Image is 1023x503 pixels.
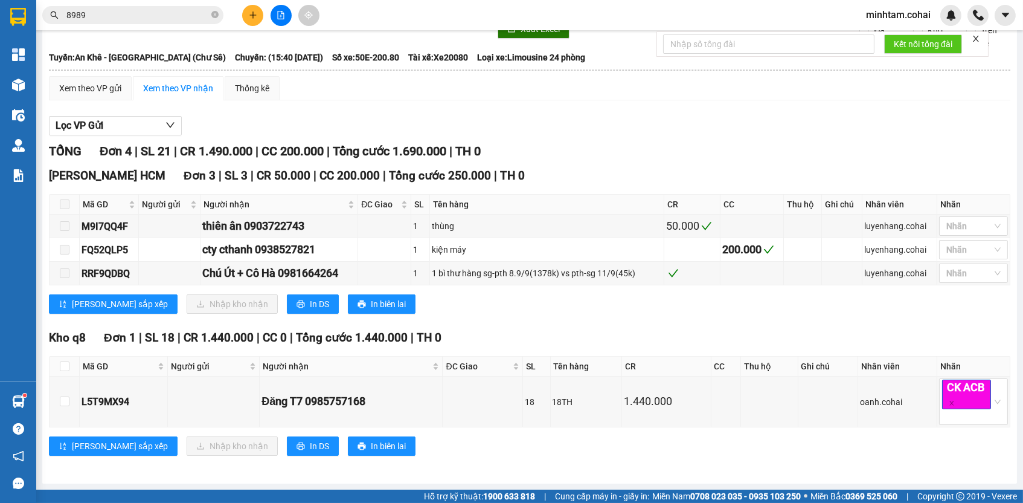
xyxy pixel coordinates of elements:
[211,10,219,21] span: close-circle
[297,442,305,452] span: printer
[884,34,962,54] button: Kết nối tổng đài
[784,195,822,215] th: Thu hộ
[82,394,165,409] div: L5T9MX94
[389,169,491,183] span: Tổng cước 250.000
[257,169,310,183] span: CR 50.000
[327,144,330,158] span: |
[59,82,121,95] div: Xem theo VP gửi
[13,478,24,489] span: message
[544,490,546,503] span: |
[225,169,248,183] span: SL 3
[622,357,711,377] th: CR
[701,221,712,232] span: check
[333,144,446,158] span: Tổng cước 1.690.000
[171,360,247,373] span: Người gửi
[862,195,937,215] th: Nhân viên
[722,241,781,258] div: 200.000
[249,11,257,19] span: plus
[80,238,139,262] td: FQ52QLP5
[319,169,380,183] span: CC 200.000
[411,195,429,215] th: SL
[139,331,142,345] span: |
[446,360,510,373] span: ĐC Giao
[413,243,427,256] div: 1
[80,377,168,427] td: L5T9MX94
[12,79,25,91] img: warehouse-icon
[477,51,585,64] span: Loại xe: Limousine 24 phòng
[145,331,175,345] span: SL 18
[219,169,222,183] span: |
[184,331,254,345] span: CR 1.440.000
[666,218,719,235] div: 50.000
[408,51,468,64] span: Tài xế: Xe20080
[822,195,862,215] th: Ghi chú
[525,395,548,409] div: 18
[1000,10,1011,21] span: caret-down
[187,436,278,456] button: downloadNhập kho nhận
[417,331,441,345] span: TH 0
[298,5,319,26] button: aim
[242,5,263,26] button: plus
[50,11,59,19] span: search
[174,144,177,158] span: |
[83,198,126,211] span: Mã GD
[864,267,935,280] div: luyenhang.cohai
[652,490,801,503] span: Miền Nam
[894,37,952,51] span: Kết nối tổng đài
[296,331,408,345] span: Tổng cước 1.440.000
[12,48,25,61] img: dashboard-icon
[49,331,86,345] span: Kho q8
[141,144,171,158] span: SL 21
[371,440,406,453] span: In biên lai
[261,144,324,158] span: CC 200.000
[72,440,168,453] span: [PERSON_NAME] sắp xếp
[261,393,440,410] div: Đăng T7 0985757168
[976,24,1011,50] span: Trên xe
[348,294,415,314] button: printerIn biên lai
[946,10,957,21] img: icon-new-feature
[361,198,399,211] span: ĐC Giao
[187,294,278,314] button: downloadNhập kho nhận
[202,218,356,235] div: thiên ân 0903722743
[383,169,386,183] span: |
[432,267,662,280] div: 1 bì thư hàng sg-pth 8.9/9(1378k) vs pth-sg 11/9(45k)
[956,492,964,501] span: copyright
[411,331,414,345] span: |
[413,267,427,280] div: 1
[413,219,427,233] div: 1
[551,357,623,377] th: Tên hàng
[864,219,935,233] div: luyenhang.cohai
[940,198,1007,211] div: Nhãn
[142,198,187,211] span: Người gửi
[432,243,662,256] div: kiện máy
[72,297,168,311] span: [PERSON_NAME] sắp xếp
[255,144,258,158] span: |
[949,400,955,406] span: close
[13,450,24,462] span: notification
[12,395,25,408] img: warehouse-icon
[49,53,226,62] b: Tuyến: An Khê - [GEOGRAPHIC_DATA] (Chư Sê)
[251,169,254,183] span: |
[940,360,1007,373] div: Nhãn
[143,82,213,95] div: Xem theo VP nhận
[83,360,155,373] span: Mã GD
[290,331,293,345] span: |
[49,144,82,158] span: TỔNG
[82,242,136,258] div: FQ52QLP5
[810,490,897,503] span: Miền Bắc
[263,331,287,345] span: CC 0
[80,262,139,285] td: RRF9QDBQ
[449,144,452,158] span: |
[358,300,366,310] span: printer
[455,144,481,158] span: TH 0
[860,395,934,409] div: oanh.cohai
[972,34,980,43] span: close
[263,360,430,373] span: Người nhận
[494,169,497,183] span: |
[12,139,25,152] img: warehouse-icon
[49,436,178,456] button: sort-ascending[PERSON_NAME] sắp xếp
[100,144,132,158] span: Đơn 4
[973,10,984,21] img: phone-icon
[59,300,67,310] span: sort-ascending
[184,169,216,183] span: Đơn 3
